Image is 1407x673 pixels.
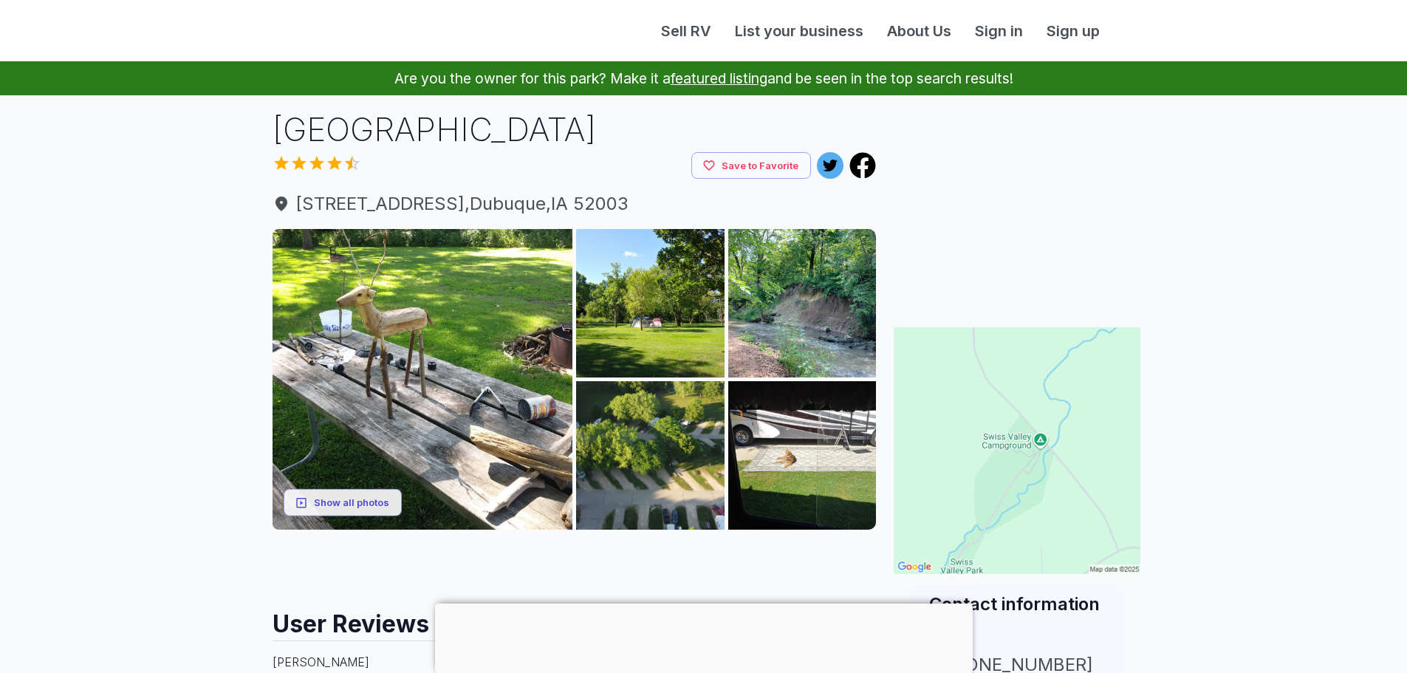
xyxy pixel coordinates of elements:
[963,20,1035,42] a: Sign in
[273,530,877,596] iframe: Advertisement
[728,381,877,530] img: AAcXr8pU79CkDanD0oP-JIpz0kBj5oyWas3EiSDnQCpgyrr3Qegd_olmye5P1oFeYSxJAYw7y8_NIHaCPxkeYE5UBrDa6Rkfj...
[435,604,973,670] iframe: Advertisement
[18,61,1389,95] p: Are you the owner for this park? Make it a and be seen in the top search results!
[723,20,875,42] a: List your business
[728,229,877,378] img: AAcXr8q7098X_zHRPEx-hnEh-QpvBJ0fVxTl2YSQyQp_-8SN7Buw0ZUlb_SSBzm-yAIVlHSW3mwu6NVC9hSLeJGXLkb5zf5Bo...
[894,327,1140,574] img: Map for Swiss Valley Campground
[1035,20,1112,42] a: Sign up
[576,381,725,530] img: AAcXr8p4eecQ6el9VS2r2RlB3lxdqQO6zR4dly7kTNVDizO8_gBwn2mJCx2oFqXeqv3wzo_IDf3nunToGGPosLIxjeDAG-_xq...
[894,107,1140,292] iframe: Advertisement
[273,229,573,530] img: AAcXr8qnORyU_dTL9AwaebX34asMfKXbB3tKP7CX8yR47ZoOhJXx7cj_6eAxi1Bbw6nNUUr9PxVX5IDINKEuX6hj42enpQ_3J...
[273,107,877,152] h1: [GEOGRAPHIC_DATA]
[875,20,963,42] a: About Us
[649,20,723,42] a: Sell RV
[273,191,877,217] a: [STREET_ADDRESS],Dubuque,IA 52003
[273,653,877,671] p: [PERSON_NAME]
[273,191,877,217] span: [STREET_ADDRESS] , Dubuque , IA 52003
[929,592,1105,616] h2: Contact information
[691,152,811,180] button: Save to Favorite
[273,596,877,640] h2: User Reviews
[576,229,725,378] img: AAcXr8ok8I1GrqhWxTKu7Y6PEWABE3LoItCjPtIiSh9IrcUw5dll2cAsnZ46OrLdw9xRkti0nD-pKmRRN0_o4QPYPGyoWQNzx...
[671,69,767,87] a: featured listing
[284,489,402,516] button: Show all photos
